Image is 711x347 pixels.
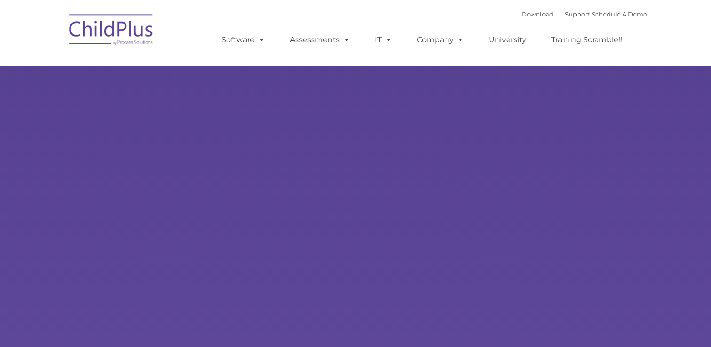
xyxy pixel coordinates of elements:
a: Training Scramble!! [542,31,632,49]
a: IT [366,31,401,49]
a: University [479,31,536,49]
a: Company [407,31,473,49]
a: Software [212,31,274,49]
a: Assessments [281,31,359,49]
a: Support [565,10,590,18]
font: | [522,10,647,18]
img: ChildPlus by Procare Solutions [64,8,158,55]
a: Download [522,10,554,18]
a: Schedule A Demo [592,10,647,18]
